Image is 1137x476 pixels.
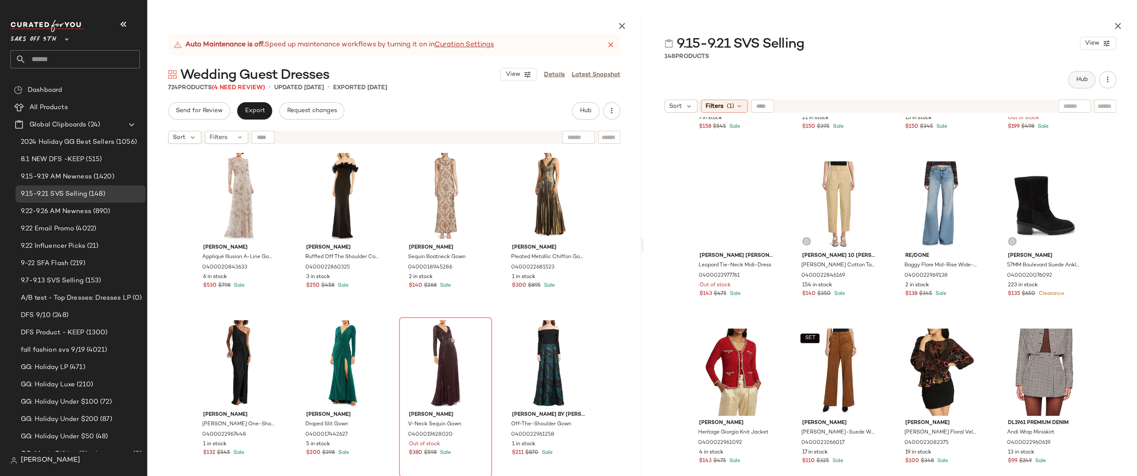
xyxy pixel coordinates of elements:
[699,252,772,260] span: [PERSON_NAME] [PERSON_NAME]
[1022,290,1035,298] span: $650
[905,457,919,465] span: $100
[525,449,538,457] span: $870
[85,241,99,251] span: (21)
[98,397,112,407] span: (72)
[173,40,494,50] div: Speed up maintenance workflows by turning it on in
[131,449,142,459] span: (0)
[305,431,347,439] span: 0400017442627
[202,264,247,272] span: 0400020843633
[511,264,554,272] span: 0400022681523
[409,411,482,419] span: [PERSON_NAME]
[664,53,675,60] span: 148
[801,439,845,447] span: 0400023266017
[84,155,102,165] span: (515)
[94,432,108,442] span: (48)
[237,102,272,120] button: Export
[336,283,348,288] span: Sale
[402,320,489,408] img: 0400019628020_MULBERRY
[21,414,98,424] span: GG: Holiday Under $200
[85,345,107,355] span: (4021)
[664,39,673,48] img: svg%3e
[279,102,344,120] button: Request changes
[1008,290,1020,298] span: $135
[336,450,349,456] span: Sale
[512,282,526,290] span: $300
[664,52,709,61] div: Products
[500,68,537,81] button: View
[905,290,917,298] span: $138
[919,290,932,298] span: $345
[408,264,452,272] span: 0400018945286
[1085,40,1099,47] span: View
[505,320,592,408] img: 0400022961258_BLACKTEAL
[29,103,68,113] span: All Products
[175,107,223,114] span: Send for Review
[817,290,831,298] span: $350
[713,123,726,131] span: $545
[305,421,348,428] span: Draped Slit Gown
[1021,123,1034,131] span: $498
[424,449,437,457] span: $598
[905,282,929,289] span: 2 in stock
[800,334,820,343] button: SET
[699,123,711,131] span: $158
[713,457,726,465] span: $475
[801,429,875,437] span: [PERSON_NAME]-Suede Wide-Leg Pants
[579,107,591,114] span: Hub
[408,253,466,261] span: Sequin Boatneck Gown
[409,244,482,252] span: [PERSON_NAME]
[92,172,114,182] span: (1420)
[91,207,110,217] span: (890)
[203,449,215,457] span: $132
[802,282,832,289] span: 154 in stock
[540,450,553,456] span: Sale
[802,449,828,457] span: 17 in stock
[322,449,334,457] span: $398
[86,120,100,130] span: (24)
[173,133,185,142] span: Sort
[131,293,142,303] span: (0)
[1068,71,1095,88] button: Hub
[21,224,74,234] span: 9.22 Email Promo
[14,86,23,94] img: svg%3e
[1007,262,1080,269] span: 57MM Boulevard Suede Ankle Boots
[218,282,230,290] span: $798
[21,137,114,147] span: 2024 Holiday GG Best Sellers
[1008,449,1034,457] span: 13 in stock
[512,449,524,457] span: $211
[409,440,440,448] span: Out of stock
[1019,457,1032,465] span: $249
[327,82,330,93] span: •
[74,224,96,234] span: (4022)
[1001,161,1088,249] img: 0400020076092_BLACK
[698,272,739,280] span: 0400022977761
[217,449,230,457] span: $545
[728,124,740,130] span: Sale
[692,328,779,416] img: 0400022961092_RUBYREDLUREX
[29,120,86,130] span: Global Clipboards
[98,414,112,424] span: (87)
[699,457,712,465] span: $143
[935,124,947,130] span: Sale
[408,421,461,428] span: V-Neck Sequin Gown
[21,172,92,182] span: 9.15-9.19 AM Newness
[528,282,541,290] span: $895
[212,84,265,91] span: (4 Need Review)
[802,114,829,122] span: 21 in stock
[1001,328,1088,416] img: 0400022960619_BROWN
[168,84,178,91] span: 724
[512,244,585,252] span: [PERSON_NAME]
[1008,252,1081,260] span: [PERSON_NAME]
[920,123,933,131] span: $345
[409,449,422,457] span: $380
[936,458,948,464] span: Sale
[544,70,565,79] a: Details
[934,291,946,297] span: Sale
[424,282,437,290] span: $268
[21,432,94,442] span: GG: Holiday Under $50
[21,455,80,466] span: [PERSON_NAME]
[804,335,815,341] span: SET
[831,458,843,464] span: Sale
[511,253,584,261] span: Pleated Metallic Chiffon Gown
[75,380,93,390] span: (210)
